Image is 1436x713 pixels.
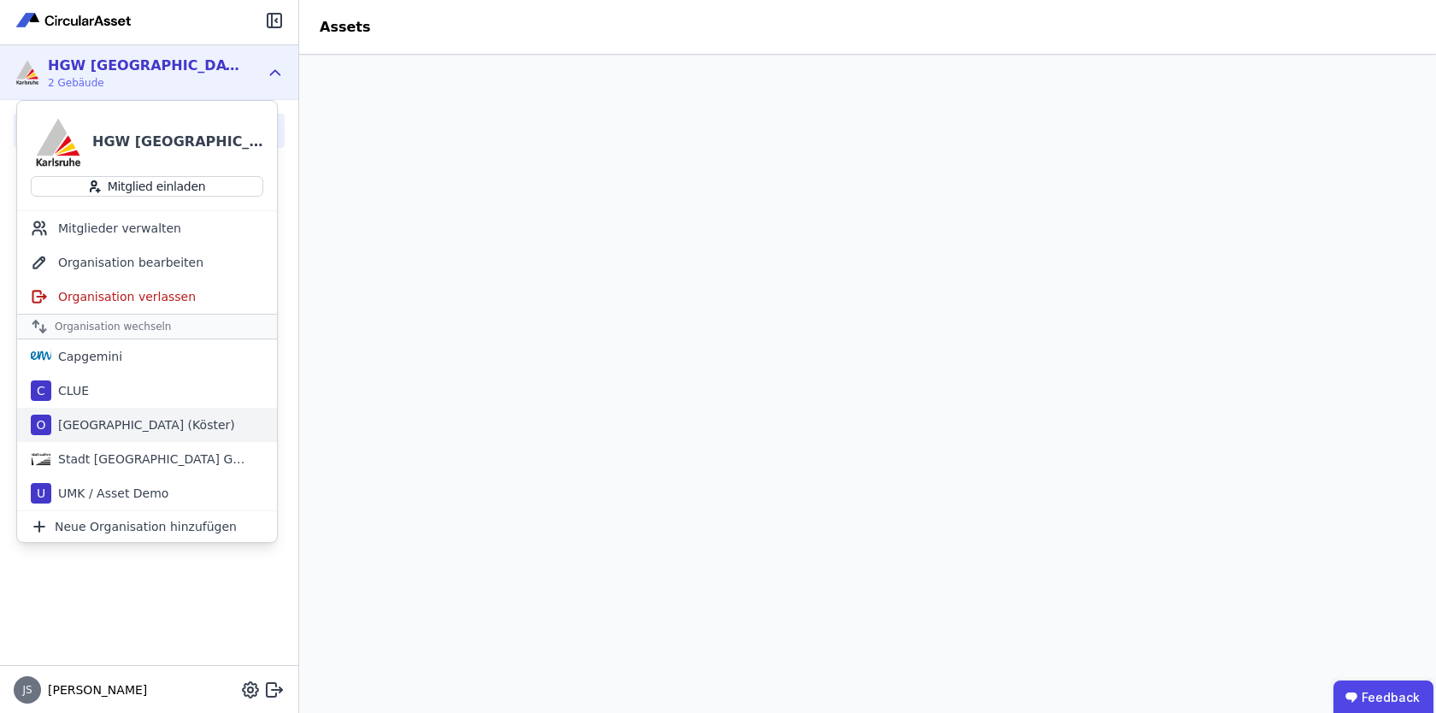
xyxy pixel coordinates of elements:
[31,449,51,469] img: Stadt Aachen Gebäudemanagement
[92,132,263,152] div: HGW [GEOGRAPHIC_DATA]
[17,314,277,339] div: Organisation wechseln
[31,483,51,504] div: U
[51,382,89,399] div: CLUE
[51,485,168,502] div: UMK / Asset Demo
[31,346,51,367] img: Capgemini
[51,416,235,433] div: [GEOGRAPHIC_DATA] (Köster)
[31,380,51,401] div: C
[41,681,147,698] span: [PERSON_NAME]
[48,76,244,90] span: 2 Gebäude
[17,211,277,245] div: Mitglieder verwalten
[48,56,244,76] div: HGW [GEOGRAPHIC_DATA]
[51,451,248,468] div: Stadt [GEOGRAPHIC_DATA] Gebäudemanagement
[55,518,237,535] span: Neue Organisation hinzufügen
[51,348,122,365] div: Capgemini
[299,55,1436,713] iframe: retool
[299,17,391,38] div: Assets
[17,245,277,280] div: Organisation bearbeiten
[22,685,32,695] span: JS
[17,280,277,314] div: Organisation verlassen
[31,415,51,435] div: O
[14,10,135,31] img: Concular
[31,176,263,197] button: Mitglied einladen
[31,115,85,169] img: HGW Karlsruhe
[14,59,41,86] img: HGW Karlsruhe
